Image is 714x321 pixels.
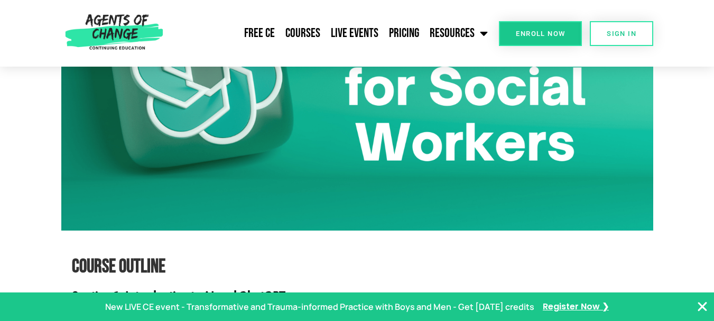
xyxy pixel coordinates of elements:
[326,20,384,47] a: Live Events
[424,20,493,47] a: Resources
[280,20,326,47] a: Courses
[607,30,636,37] span: SIGN IN
[590,21,653,46] a: SIGN IN
[384,20,424,47] a: Pricing
[105,299,534,315] p: New LIVE CE event - Transformative and Trauma-informed Practice with Boys and Men - Get [DATE] cr...
[239,20,280,47] a: Free CE
[168,20,494,47] nav: Menu
[696,300,709,313] button: Close Banner
[72,289,285,302] strong: Section 1: Introduction to AI and ChatGPT
[499,21,582,46] a: Enroll Now
[72,255,165,278] b: Course Outline
[543,299,609,315] a: Register Now ❯
[516,30,565,37] span: Enroll Now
